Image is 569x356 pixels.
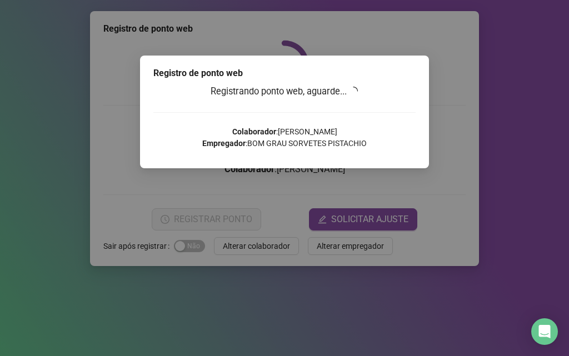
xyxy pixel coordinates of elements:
[153,67,416,80] div: Registro de ponto web
[153,84,416,99] h3: Registrando ponto web, aguarde...
[232,127,276,136] strong: Colaborador
[531,318,558,345] div: Open Intercom Messenger
[202,139,246,148] strong: Empregador
[153,126,416,149] p: : [PERSON_NAME] : BOM GRAU SORVETES PISTACHIO
[347,84,360,97] span: loading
